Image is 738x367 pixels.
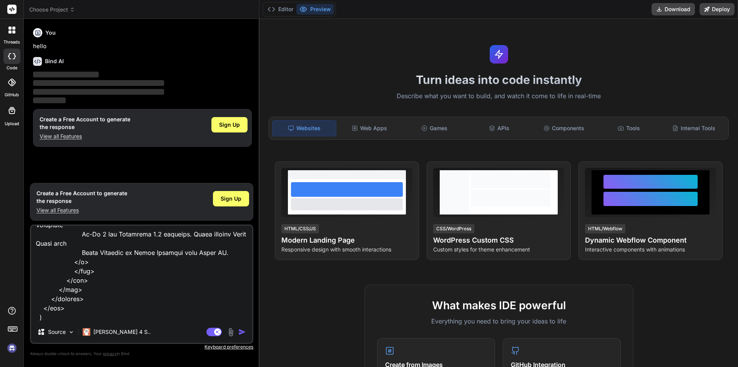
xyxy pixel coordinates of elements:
[585,246,716,253] p: Interactive components with animations
[5,92,19,98] label: GitHub
[585,235,716,246] h4: Dynamic Webflow Component
[238,328,246,336] img: icon
[226,328,235,337] img: attachment
[33,72,99,77] span: ‌
[467,120,531,136] div: APIs
[31,226,252,321] textarea: loremi dolor sita "conse"; adipis { eliTseddo, eiuSmodt } inci "utlab"; etdolo { magNaaliq } enim...
[5,121,19,127] label: Upload
[264,91,733,101] p: Describe what you want to build, and watch it come to life in real-time
[296,4,334,15] button: Preview
[93,328,151,336] p: [PERSON_NAME] 4 S..
[83,328,90,336] img: Claude 4 Sonnet
[37,206,127,214] p: View all Features
[33,89,164,95] span: ‌
[433,246,564,253] p: Custom styles for theme enhancement
[40,132,130,140] p: View all Features
[45,57,64,65] h6: Bind AI
[68,329,75,335] img: Pick Models
[48,328,66,336] p: Source
[3,39,20,45] label: threads
[5,342,18,355] img: signin
[33,42,252,51] p: hello
[29,6,75,13] span: Choose Project
[338,120,401,136] div: Web Apps
[219,121,240,129] span: Sign Up
[652,3,695,15] button: Download
[221,195,241,203] span: Sign Up
[281,246,412,253] p: Responsive design with smooth interactions
[377,297,621,313] h2: What makes IDE powerful
[281,224,319,233] div: HTML/CSS/JS
[30,344,253,350] p: Keyboard preferences
[700,3,735,15] button: Deploy
[33,97,66,103] span: ‌
[45,29,56,37] h6: You
[37,189,127,205] h1: Create a Free Account to generate the response
[532,120,596,136] div: Components
[433,235,564,246] h4: WordPress Custom CSS
[272,120,336,136] div: Websites
[264,4,296,15] button: Editor
[33,80,164,86] span: ‌
[585,224,625,233] div: HTML/Webflow
[281,235,412,246] h4: Modern Landing Page
[597,120,661,136] div: Tools
[264,73,733,87] h1: Turn ideas into code instantly
[103,351,117,356] span: privacy
[377,317,621,326] p: Everything you need to bring your ideas to life
[7,65,17,71] label: code
[433,224,474,233] div: CSS/WordPress
[662,120,725,136] div: Internal Tools
[40,116,130,131] h1: Create a Free Account to generate the response
[30,350,253,357] p: Always double-check its answers. Your in Bind
[403,120,466,136] div: Games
